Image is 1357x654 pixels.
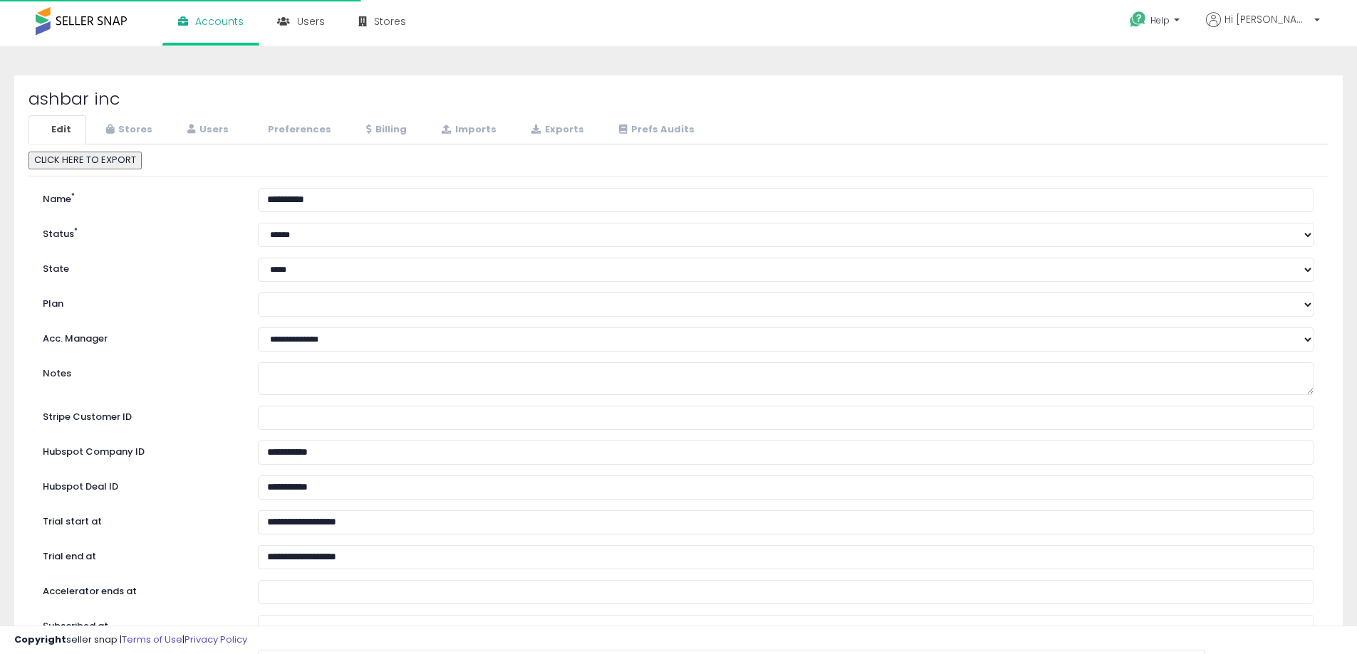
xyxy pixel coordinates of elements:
strong: Copyright [14,633,66,646]
label: Hubspot Deal ID [32,475,247,494]
label: Status [32,223,247,241]
a: Billing [348,115,422,144]
a: Hi [PERSON_NAME] [1206,12,1320,44]
label: Acc. Manager [32,327,247,346]
span: Hi [PERSON_NAME] [1225,12,1310,26]
label: Trial end at [32,545,247,564]
label: State [32,258,247,276]
a: Stores [88,115,167,144]
a: Prefs Audits [600,115,709,144]
label: Plan [32,292,247,311]
span: Help [1150,14,1170,26]
a: Terms of Use [122,633,182,646]
a: Preferences [245,115,346,144]
label: Notes [32,362,247,381]
label: Stripe Customer ID [32,406,247,424]
i: Get Help [1129,11,1147,28]
a: Privacy Policy [184,633,247,646]
label: Name [32,188,247,206]
label: Accelerator ends at [32,580,247,598]
label: Hubspot Company ID [32,441,247,459]
a: Users [169,115,244,144]
div: seller snap | | [14,633,247,647]
span: Accounts [195,14,244,28]
span: Users [297,14,325,28]
label: Subscribed at [32,615,247,633]
a: Exports [513,115,599,144]
h2: ashbar inc [28,90,1329,108]
label: Trial start at [32,510,247,529]
button: CLICK HERE TO EXPORT [28,152,142,169]
a: Imports [423,115,511,144]
a: Edit [28,115,86,144]
span: Stores [374,14,406,28]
